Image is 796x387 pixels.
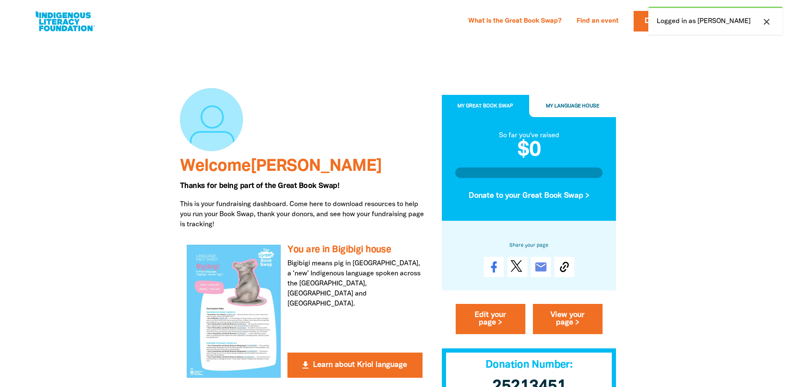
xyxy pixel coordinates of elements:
[534,260,548,274] i: email
[572,15,624,28] a: Find an event
[457,104,513,108] span: My Great Book Swap
[484,257,504,277] a: Share
[533,304,603,334] a: View your page >
[287,353,422,378] button: get_app Learn about Kriol language
[455,131,603,141] div: So far you've raised
[507,257,527,277] a: Post
[759,16,774,27] button: close
[762,17,772,27] i: close
[531,257,551,277] a: email
[300,360,311,370] i: get_app
[634,11,686,31] a: Donate
[648,7,783,35] div: Logged in as [PERSON_NAME]
[485,360,572,370] span: Donation Number:
[442,95,529,118] button: My Great Book Swap
[546,104,599,108] span: My Language House
[554,257,574,277] button: Copy Link
[180,199,429,230] p: This is your fundraising dashboard. Come here to download resources to help you run your Book Swa...
[180,183,339,189] span: Thanks for being part of the Great Book Swap!
[187,245,281,377] img: You are in Bigibigi house
[529,95,616,118] button: My Language House
[463,15,566,28] a: What is the Great Book Swap?
[287,245,422,255] h3: You are in Bigibigi house
[455,185,603,207] button: Donate to your Great Book Swap >
[455,141,603,161] h2: $0
[180,159,382,174] span: Welcome [PERSON_NAME]
[455,241,603,250] h6: Share your page
[456,304,525,334] a: Edit your page >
